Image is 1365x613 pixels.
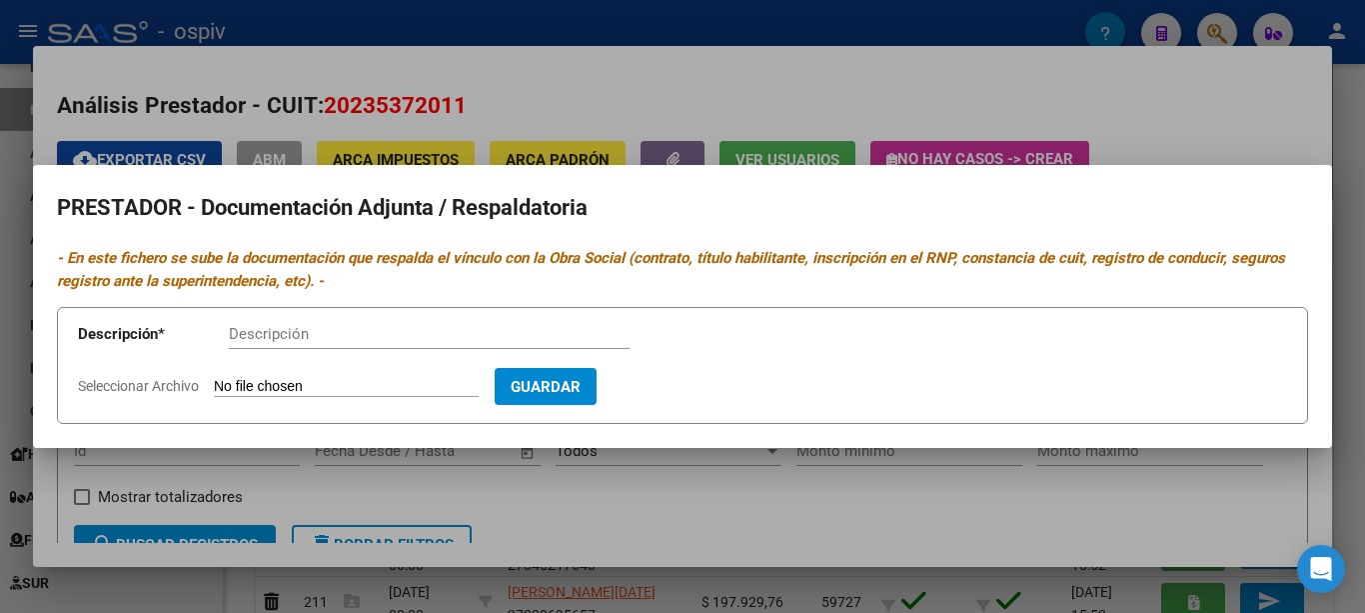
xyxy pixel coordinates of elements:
[78,378,199,394] span: Seleccionar Archivo
[511,378,581,396] span: Guardar
[57,249,1285,290] i: - En este fichero se sube la documentación que respalda el vínculo con la Obra Social (contrato, ...
[1297,545,1345,593] div: Open Intercom Messenger
[57,189,1308,227] h2: PRESTADOR - Documentación Adjunta / Respaldatoria
[78,323,229,346] p: Descripción
[495,368,597,405] button: Guardar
